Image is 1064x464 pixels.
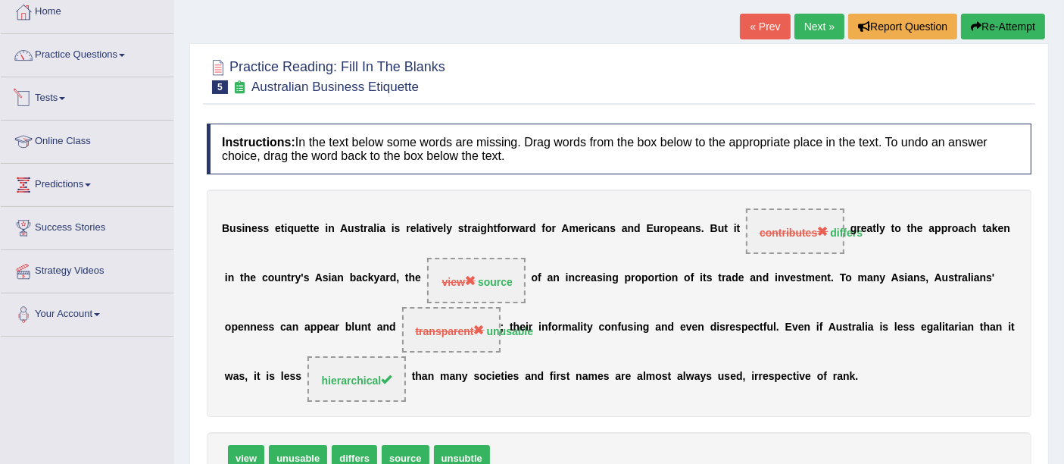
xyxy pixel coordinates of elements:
[207,124,1031,174] h4: In the text below some words are missing. Drag words from the box below to the appropriate place ...
[684,272,691,284] b: o
[958,223,964,235] b: a
[725,272,732,284] b: a
[604,223,610,235] b: n
[362,272,368,284] b: c
[926,272,929,284] b: ,
[876,223,879,235] b: l
[648,272,655,284] b: o
[245,223,251,235] b: n
[374,272,380,284] b: y
[827,272,831,284] b: t
[1,250,173,288] a: Strategy Videos
[323,272,329,284] b: s
[579,223,585,235] b: e
[672,272,679,284] b: n
[952,223,959,235] b: o
[654,272,658,284] b: r
[913,272,920,284] b: n
[631,272,635,284] b: r
[446,223,452,235] b: y
[304,321,310,334] b: a
[612,272,619,284] b: g
[737,223,741,235] b: t
[310,321,317,334] b: p
[621,321,628,334] b: u
[643,321,650,334] b: g
[732,272,738,284] b: d
[968,272,971,284] b: l
[317,321,323,334] b: p
[419,223,425,235] b: a
[992,223,998,235] b: k
[948,272,954,284] b: s
[389,321,396,334] b: d
[368,272,374,284] b: k
[572,321,578,334] b: a
[935,272,942,284] b: A
[958,272,962,284] b: r
[268,272,275,284] b: o
[634,223,641,235] b: d
[785,272,791,284] b: v
[707,272,713,284] b: s
[689,223,696,235] b: n
[591,223,598,235] b: c
[917,223,923,235] b: e
[281,223,285,235] b: t
[718,223,725,235] b: u
[494,223,498,235] b: t
[998,223,1004,235] b: e
[947,223,951,235] b: r
[432,223,438,235] b: v
[986,223,992,235] b: a
[367,321,371,334] b: t
[541,223,545,235] b: f
[879,223,885,235] b: y
[970,223,977,235] b: h
[962,272,968,284] b: a
[364,223,367,235] b: r
[287,272,291,284] b: t
[409,272,416,284] b: h
[830,227,863,239] strong: differs
[301,272,303,284] b: '
[225,321,232,334] b: o
[665,272,672,284] b: o
[625,272,632,284] b: p
[222,136,295,149] b: Instructions:
[294,223,301,235] b: u
[225,272,228,284] b: i
[438,223,444,235] b: e
[971,272,974,284] b: i
[964,223,970,235] b: c
[340,223,348,235] b: A
[591,272,597,284] b: a
[244,272,251,284] b: h
[443,223,446,235] b: l
[406,223,410,235] b: r
[545,223,552,235] b: o
[304,272,310,284] b: s
[692,321,698,334] b: e
[778,272,785,284] b: n
[275,223,281,235] b: e
[552,223,556,235] b: r
[655,321,661,334] b: a
[548,272,554,284] b: a
[647,223,654,235] b: E
[867,223,873,235] b: a
[402,307,501,353] span: Drop target
[354,223,360,235] b: s
[501,223,507,235] b: o
[701,223,704,235] b: .
[861,223,867,235] b: e
[760,227,828,239] span: contributes
[821,272,828,284] b: n
[961,14,1045,39] button: Re-Attempt
[942,272,949,284] b: u
[980,272,987,284] b: n
[935,223,941,235] b: p
[659,272,663,284] b: t
[520,321,526,334] b: e
[532,272,538,284] b: o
